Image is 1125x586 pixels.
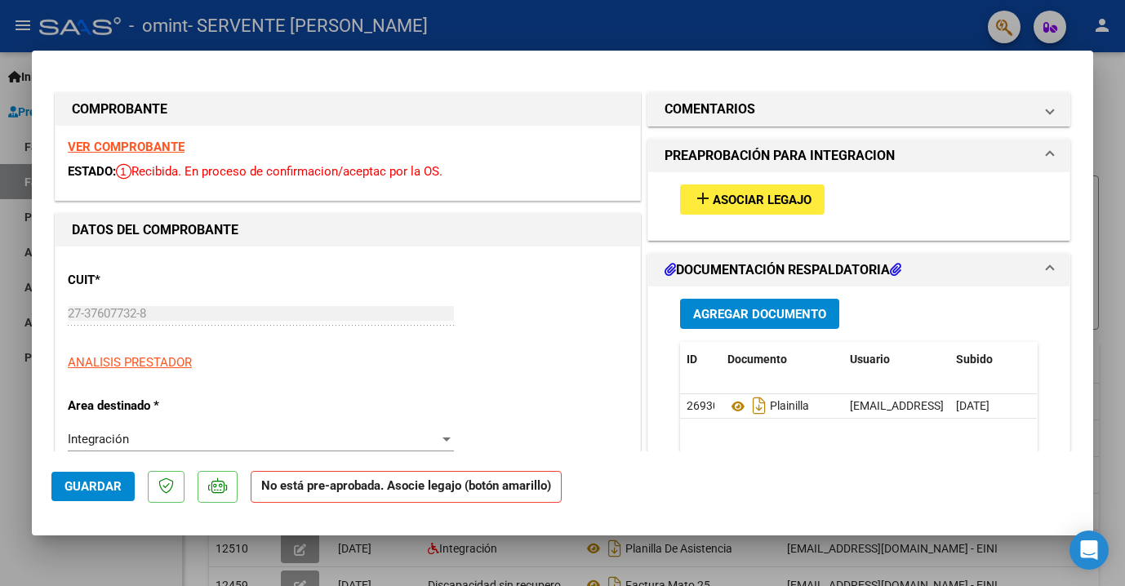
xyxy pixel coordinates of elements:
[680,184,825,215] button: Asociar Legajo
[116,164,442,179] span: Recibida. En proceso de confirmacion/aceptac por la OS.
[665,100,755,119] h1: COMENTARIOS
[64,479,122,494] span: Guardar
[749,393,770,419] i: Descargar documento
[713,193,812,207] span: Asociar Legajo
[956,353,993,366] span: Subido
[68,355,192,370] span: ANALISIS PRESTADOR
[1031,342,1113,377] datatable-header-cell: Acción
[850,399,1061,412] span: [EMAIL_ADDRESS][DOMAIN_NAME] - EINI
[680,299,839,329] button: Agregar Documento
[68,271,236,290] p: CUIT
[68,140,185,154] a: VER COMPROBANTE
[949,342,1031,377] datatable-header-cell: Subido
[68,432,129,446] span: Integración
[72,222,238,238] strong: DATOS DEL COMPROBANTE
[727,400,809,413] span: Plainilla
[51,472,135,501] button: Guardar
[1069,531,1109,570] div: Open Intercom Messenger
[648,172,1069,240] div: PREAPROBACIÓN PARA INTEGRACION
[68,397,236,415] p: Area destinado *
[72,101,167,117] strong: COMPROBANTE
[850,353,890,366] span: Usuario
[687,353,697,366] span: ID
[665,146,895,166] h1: PREAPROBACIÓN PARA INTEGRACION
[665,260,901,280] h1: DOCUMENTACIÓN RESPALDATORIA
[680,342,721,377] datatable-header-cell: ID
[251,471,562,503] strong: No está pre-aprobada. Asocie legajo (botón amarillo)
[727,353,787,366] span: Documento
[68,164,116,179] span: ESTADO:
[687,399,719,412] span: 26930
[843,342,949,377] datatable-header-cell: Usuario
[956,399,989,412] span: [DATE]
[648,93,1069,126] mat-expansion-panel-header: COMENTARIOS
[648,254,1069,286] mat-expansion-panel-header: DOCUMENTACIÓN RESPALDATORIA
[721,342,843,377] datatable-header-cell: Documento
[693,307,826,322] span: Agregar Documento
[648,140,1069,172] mat-expansion-panel-header: PREAPROBACIÓN PARA INTEGRACION
[693,189,713,208] mat-icon: add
